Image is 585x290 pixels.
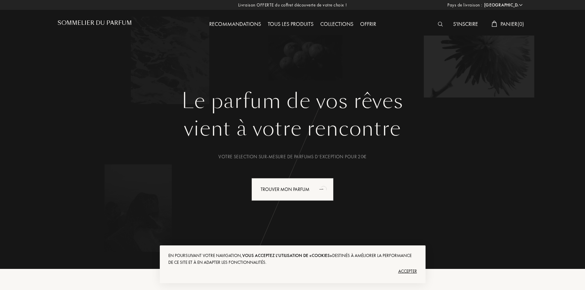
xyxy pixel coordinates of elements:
div: Collections [317,20,357,29]
a: Tous les produits [264,20,317,28]
div: Recommandations [206,20,264,29]
div: Offrir [357,20,380,29]
span: vous acceptez l'utilisation de «cookies» [242,253,332,258]
div: vient à votre rencontre [63,113,523,144]
div: Tous les produits [264,20,317,29]
h1: Le parfum de vos rêves [63,89,523,113]
img: search_icn_white.svg [438,22,443,27]
h1: Sommelier du Parfum [58,20,132,26]
span: Panier ( 0 ) [501,20,524,28]
a: Collections [317,20,357,28]
img: cart_white.svg [492,21,497,27]
div: Votre selection sur-mesure de parfums d’exception pour 20€ [63,153,523,160]
div: animation [317,182,330,196]
a: Offrir [357,20,380,28]
a: S'inscrire [450,20,481,28]
a: Sommelier du Parfum [58,20,132,29]
div: S'inscrire [450,20,481,29]
div: Trouver mon parfum [251,178,334,201]
a: Trouver mon parfumanimation [246,178,339,201]
div: En poursuivant votre navigation, destinés à améliorer la performance de ce site et à en adapter l... [168,252,417,266]
span: Pays de livraison : [447,2,482,9]
a: Recommandations [206,20,264,28]
div: Accepter [168,266,417,277]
